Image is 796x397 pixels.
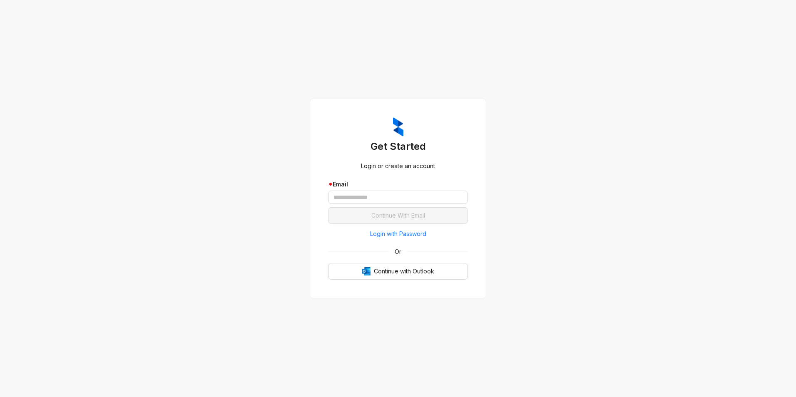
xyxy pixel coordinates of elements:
[328,263,468,280] button: OutlookContinue with Outlook
[393,117,403,136] img: ZumaIcon
[328,140,468,153] h3: Get Started
[328,180,468,189] div: Email
[328,207,468,224] button: Continue With Email
[362,267,371,275] img: Outlook
[328,227,468,241] button: Login with Password
[389,247,407,256] span: Or
[374,267,434,276] span: Continue with Outlook
[370,229,426,238] span: Login with Password
[328,161,468,171] div: Login or create an account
